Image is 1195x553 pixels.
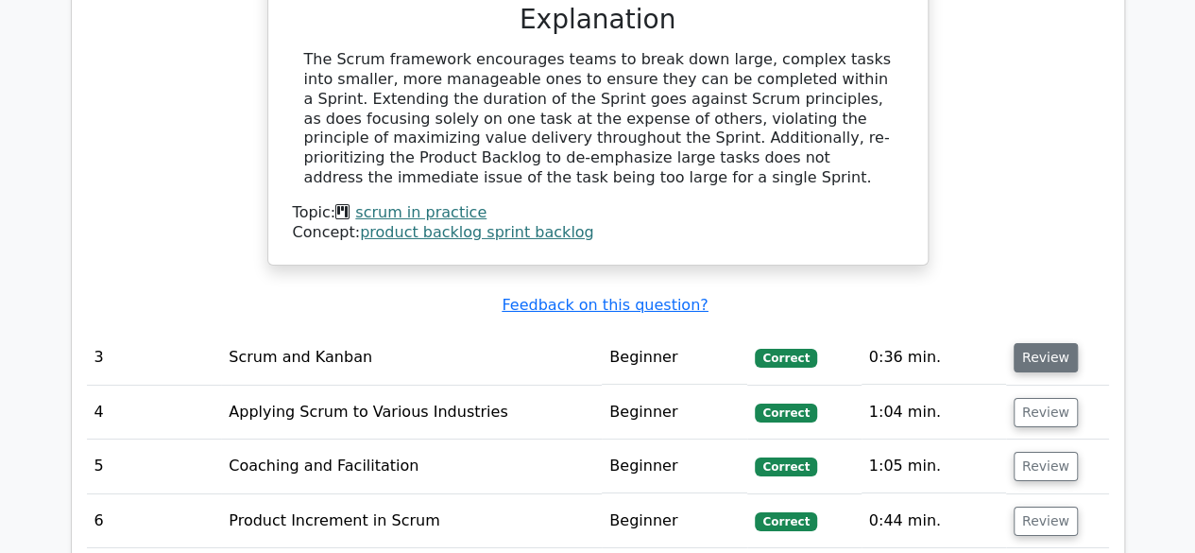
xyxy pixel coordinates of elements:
button: Review [1014,398,1078,427]
td: Beginner [602,331,747,385]
a: Feedback on this question? [502,296,708,314]
td: Scrum and Kanban [221,331,602,385]
td: 5 [87,440,222,493]
a: scrum in practice [355,203,487,221]
button: Review [1014,452,1078,481]
td: Beginner [602,440,747,493]
div: The Scrum framework encourages teams to break down large, complex tasks into smaller, more manage... [304,50,892,188]
td: 1:05 min. [862,440,1006,493]
div: Topic: [293,203,903,223]
div: Concept: [293,223,903,243]
a: product backlog sprint backlog [360,223,594,241]
td: 3 [87,331,222,385]
td: Beginner [602,386,747,440]
span: Correct [755,458,816,476]
td: 4 [87,386,222,440]
td: Product Increment in Scrum [221,494,602,548]
td: 1:04 min. [862,386,1006,440]
td: 0:36 min. [862,331,1006,385]
span: Correct [755,404,816,423]
td: 0:44 min. [862,494,1006,548]
td: Beginner [602,494,747,548]
td: Applying Scrum to Various Industries [221,386,602,440]
td: Coaching and Facilitation [221,440,602,493]
span: Correct [755,349,816,368]
button: Review [1014,507,1078,536]
button: Review [1014,343,1078,372]
h3: Explanation [304,4,892,36]
span: Correct [755,512,816,531]
td: 6 [87,494,222,548]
